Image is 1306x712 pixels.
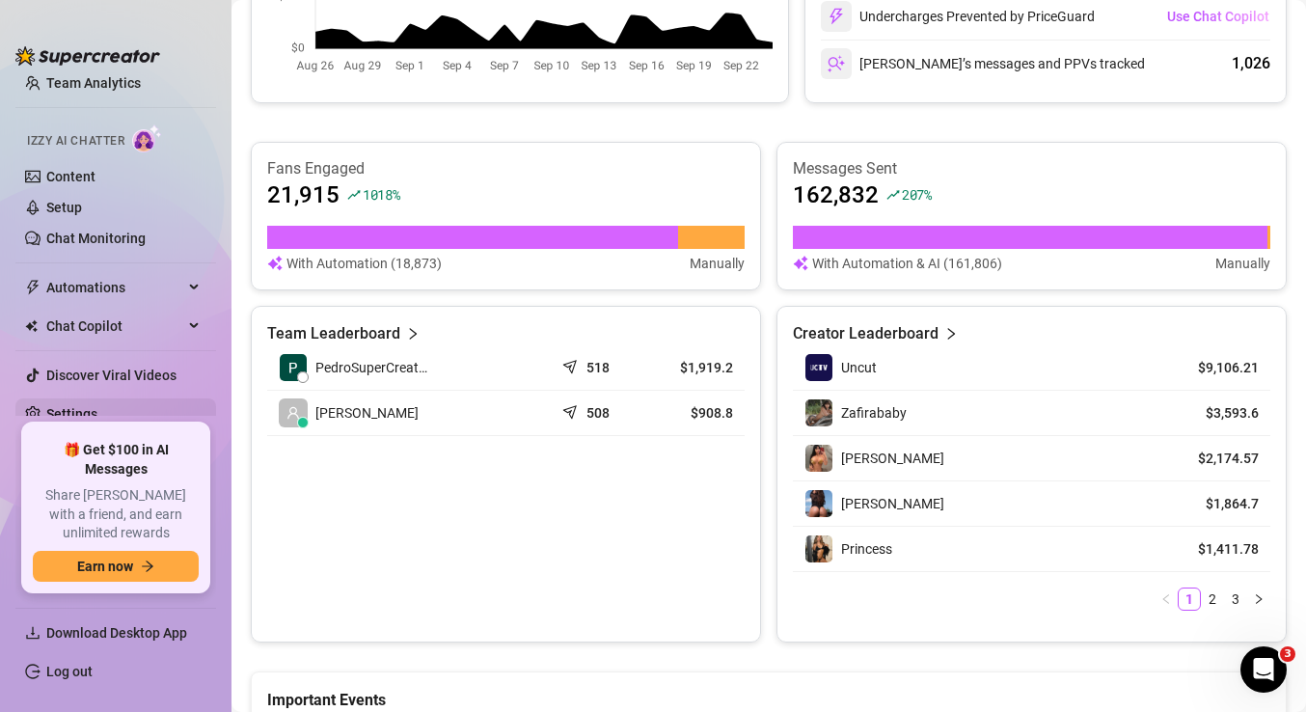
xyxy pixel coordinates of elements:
iframe: Intercom live chat [1240,646,1287,693]
a: Discover Viral Videos [46,368,177,383]
article: $1,919.2 [661,358,733,377]
img: svg%3e [267,253,283,274]
span: 207 % [902,185,932,204]
span: Automations [46,272,183,303]
li: Previous Page [1155,588,1178,611]
article: Manually [1215,253,1270,274]
span: 1018 % [363,185,400,204]
span: send [562,400,582,420]
a: Team Analytics [46,75,141,91]
article: With Automation (18,873) [286,253,442,274]
li: Next Page [1247,588,1270,611]
span: right [944,322,958,345]
a: Chat Monitoring [46,231,146,246]
span: 🎁 Get $100 in AI Messages [33,441,199,479]
li: 3 [1224,588,1247,611]
button: left [1155,588,1178,611]
li: 1 [1178,588,1201,611]
span: arrow-right [141,560,154,573]
span: download [25,625,41,641]
span: [PERSON_NAME] [315,402,419,424]
span: Zafirababy [841,405,907,421]
article: $9,106.21 [1171,358,1259,377]
button: right [1247,588,1270,611]
span: Share [PERSON_NAME] with a friend, and earn unlimited rewards [33,486,199,543]
button: Earn nowarrow-right [33,551,199,582]
article: Creator Leaderboard [793,322,939,345]
article: $3,593.6 [1171,403,1259,423]
span: right [406,322,420,345]
a: Setup [46,200,82,215]
img: Priscilla [805,445,832,472]
article: Messages Sent [793,158,1270,179]
span: Uncut [841,360,877,375]
span: left [1160,593,1172,605]
span: 3 [1280,646,1295,662]
img: Uncut [805,354,832,381]
span: Earn now [77,559,133,574]
img: svg%3e [793,253,808,274]
div: [PERSON_NAME]’s messages and PPVs tracked [821,48,1145,79]
img: AI Chatter [132,124,162,152]
span: Princess [841,541,892,557]
span: PedroSuperCreat… [315,357,427,378]
article: $1,411.78 [1171,539,1259,559]
article: With Automation & AI (161,806) [812,253,1002,274]
img: PedroSuperCreat… [280,354,307,381]
span: Izzy AI Chatter [27,132,124,151]
article: 162,832 [793,179,879,210]
img: Princess [805,535,832,562]
span: [PERSON_NAME] [841,451,944,466]
div: 1,026 [1232,52,1270,75]
span: thunderbolt [25,280,41,295]
span: Chat Copilot [46,311,183,342]
img: Zafirababy [805,399,832,426]
img: logo-BBDzfeDw.svg [15,46,160,66]
article: 518 [586,358,610,377]
article: Fans Engaged [267,158,745,179]
img: svg%3e [828,55,845,72]
article: $1,864.7 [1171,494,1259,513]
span: Use Chat Copilot [1167,9,1269,24]
span: user [286,406,300,420]
a: 2 [1202,589,1223,610]
li: 2 [1201,588,1224,611]
a: 3 [1225,589,1246,610]
article: 508 [586,403,610,423]
img: svg%3e [828,8,845,25]
span: send [562,355,582,374]
article: 21,915 [267,179,340,210]
button: Use Chat Copilot [1166,1,1270,32]
article: Team Leaderboard [267,322,400,345]
span: right [1253,593,1265,605]
a: Content [46,169,95,184]
a: 1 [1179,589,1200,610]
span: rise [886,188,900,202]
span: [PERSON_NAME] [841,496,944,511]
div: Important Events [267,672,1270,712]
span: rise [347,188,361,202]
img: Marie [805,490,832,517]
div: Undercharges Prevented by PriceGuard [821,1,1095,32]
img: Chat Copilot [25,319,38,333]
span: Download Desktop App [46,625,187,641]
article: $2,174.57 [1171,449,1259,468]
a: Log out [46,664,93,679]
a: Settings [46,406,97,422]
article: $908.8 [661,403,733,423]
article: Manually [690,253,745,274]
